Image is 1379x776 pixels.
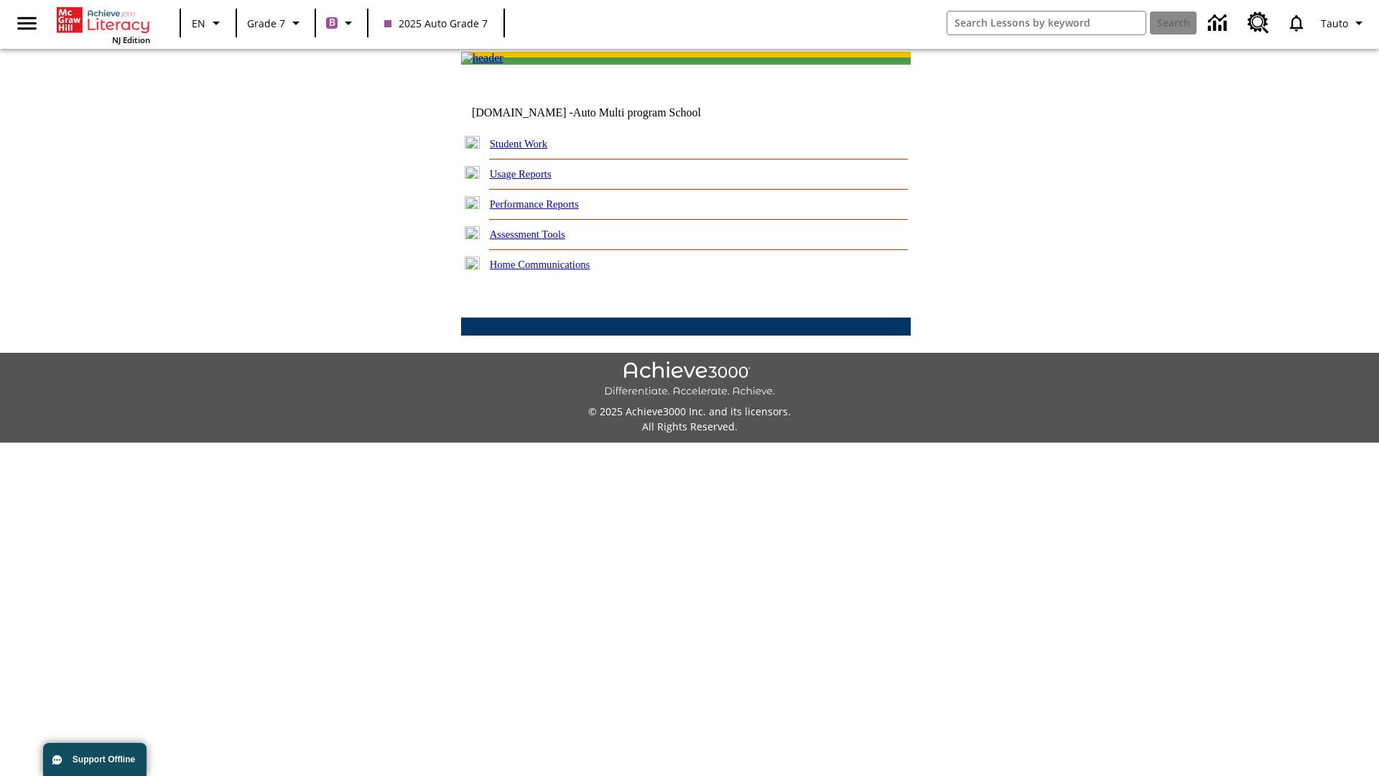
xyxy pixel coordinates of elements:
button: Grade: Grade 7, Select a grade [241,10,310,36]
span: B [329,14,335,32]
button: Open side menu [6,2,48,45]
a: Notifications [1278,4,1315,42]
span: EN [192,16,205,31]
img: plus.gif [465,257,480,269]
a: Home Communications [490,259,590,270]
button: Language: EN, Select a language [185,10,231,36]
img: plus.gif [465,166,480,179]
img: plus.gif [465,226,480,239]
div: Home [57,4,150,45]
span: 2025 Auto Grade 7 [384,16,488,31]
a: Assessment Tools [490,228,565,240]
button: Profile/Settings [1315,10,1373,36]
span: Support Offline [73,754,135,765]
img: plus.gif [465,136,480,149]
span: Tauto [1321,16,1348,31]
td: [DOMAIN_NAME] - [472,106,736,119]
a: Data Center [1199,4,1239,43]
input: search field [947,11,1146,34]
a: Usage Reports [490,168,552,180]
a: Performance Reports [490,198,579,210]
a: Student Work [490,138,547,149]
button: Boost Class color is purple. Change class color [320,10,363,36]
img: Achieve3000 Differentiate Accelerate Achieve [604,361,775,398]
span: NJ Edition [112,34,150,45]
button: Support Offline [43,743,147,776]
span: Grade 7 [247,16,285,31]
a: Resource Center, Will open in new tab [1239,4,1278,42]
img: plus.gif [465,196,480,209]
img: header [461,52,503,65]
nobr: Auto Multi program School [573,106,701,119]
